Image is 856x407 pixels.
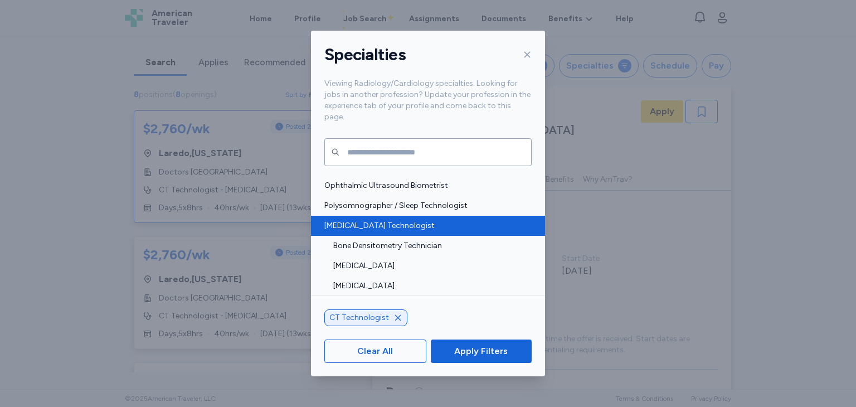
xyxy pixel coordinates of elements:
span: [MEDICAL_DATA] Technologist [324,220,525,231]
span: [MEDICAL_DATA] [333,280,525,292]
div: Viewing Radiology/Cardiology specialties. Looking for jobs in another profession? Update your pro... [311,78,545,136]
span: Apply Filters [454,345,508,358]
span: Polysomnographer / Sleep Technologist [324,200,525,211]
button: Apply Filters [431,340,532,363]
span: Clear All [357,345,393,358]
span: Bone Densitometry Technician [333,240,525,251]
span: [MEDICAL_DATA] [333,260,525,272]
button: Clear All [324,340,426,363]
span: Ophthalmic Ultrasound Biometrist [324,180,525,191]
span: CT Technologist [329,312,389,323]
h1: Specialties [324,44,406,65]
